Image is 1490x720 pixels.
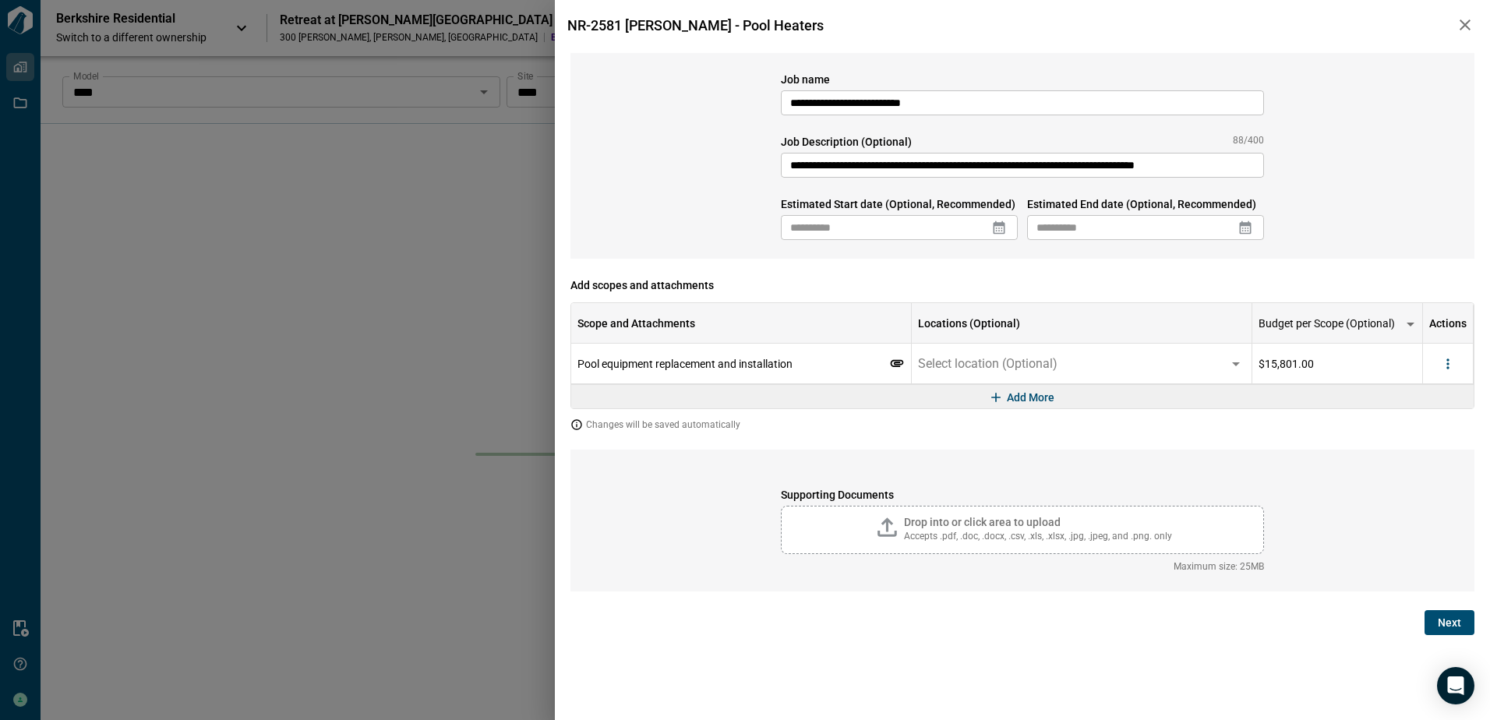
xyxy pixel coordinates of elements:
[985,385,1061,410] button: Add More
[571,303,912,344] div: Scope and Attachments
[1259,316,1395,331] span: Budget per Scope (Optional)
[1027,196,1264,212] span: Estimated End date (Optional, Recommended)
[918,303,1020,344] div: Locations (Optional)
[1395,309,1426,340] button: more
[1437,667,1474,704] div: Open Intercom Messenger
[912,303,1252,344] div: Locations (Optional)
[1423,303,1474,344] div: Actions
[781,487,1264,503] span: Supporting Documents
[1429,303,1467,344] div: Actions
[564,17,824,34] span: NR-2581 [PERSON_NAME] - Pool Heaters
[781,72,1264,87] span: Job name
[781,560,1264,573] span: Maximum size: 25MB
[1007,390,1054,405] span: Add More
[577,303,695,344] div: Scope and Attachments
[1259,356,1314,372] span: $15,801.00
[904,516,1061,528] span: Drop into or click area to upload
[570,277,1474,293] span: Add scopes and attachments
[1436,352,1460,376] button: more
[586,418,740,431] span: Changes will be saved automatically
[577,358,793,370] span: Pool equipment replacement and installation
[904,530,1172,542] span: Accepts .pdf, .doc, .docx, .csv, .xls, .xlsx, .jpg, .jpeg, and .png. only
[1438,615,1461,630] span: Next
[1233,134,1264,150] span: 88/400
[918,356,1057,372] span: Select location (Optional)
[781,196,1018,212] span: Estimated Start date (Optional, Recommended)
[1425,610,1474,635] button: Next
[781,134,912,150] span: Job Description (Optional)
